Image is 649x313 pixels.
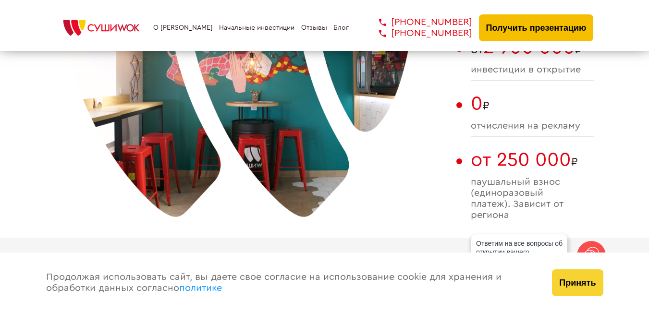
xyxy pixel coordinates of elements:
span: отчисления на рекламу [471,120,594,132]
a: политике [179,283,222,293]
a: О [PERSON_NAME] [153,24,213,32]
a: Начальные инвестиции [219,24,294,32]
a: Отзывы [301,24,327,32]
a: Блог [333,24,349,32]
span: от 250 000 [471,150,571,169]
span: 2 900 000 [483,38,575,57]
div: Продолжая использовать сайт, вы даете свое согласие на использование cookie для хранения и обрабо... [37,253,543,313]
span: ₽ [471,93,594,115]
span: ₽ [471,149,594,171]
button: Получить презентацию [479,14,594,41]
button: Принять [552,269,603,296]
a: [PHONE_NUMBER] [365,17,472,28]
div: Ответим на все вопросы об открытии вашего [PERSON_NAME]! [471,234,567,270]
span: 0 [471,94,483,113]
a: [PHONE_NUMBER] [365,28,472,39]
span: инвестиции в открытие [471,64,594,75]
span: паушальный взнос (единоразовый платеж). Зависит от региона [471,177,594,221]
img: СУШИWOK [56,17,147,38]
